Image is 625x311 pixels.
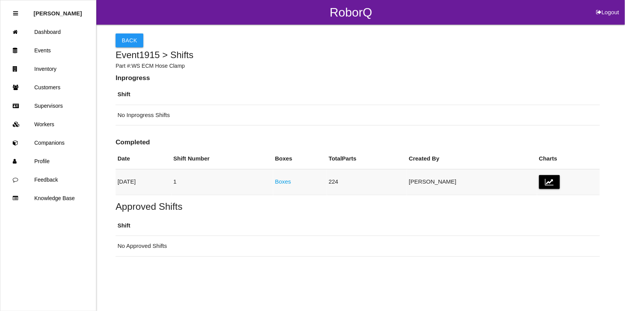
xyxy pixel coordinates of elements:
[0,78,96,97] a: Customers
[116,216,600,236] th: Shift
[0,134,96,152] a: Companions
[0,152,96,171] a: Profile
[0,23,96,41] a: Dashboard
[116,105,600,125] td: No Inprogress Shifts
[116,62,600,70] p: Part #: WS ECM Hose Clamp
[171,149,273,169] th: Shift Number
[116,236,600,257] td: No Approved Shifts
[116,201,600,212] h5: Approved Shifts
[116,169,171,195] td: [DATE]
[0,60,96,78] a: Inventory
[171,169,273,195] td: 1
[116,33,143,47] button: Back
[0,41,96,60] a: Events
[13,4,18,23] div: Close
[537,149,600,169] th: Charts
[273,149,327,169] th: Boxes
[0,97,96,115] a: Supervisors
[116,84,600,105] th: Shift
[116,50,600,60] h4: Event 1915 > Shifts
[116,74,150,82] b: Inprogress
[0,115,96,134] a: Workers
[407,169,537,195] td: [PERSON_NAME]
[34,4,82,17] p: Rosie Blandino
[275,178,291,185] a: Boxes
[116,149,171,169] th: Date
[407,149,537,169] th: Created By
[327,169,407,195] td: 224
[327,149,407,169] th: Total Parts
[0,189,96,207] a: Knowledge Base
[0,171,96,189] a: Feedback
[116,138,150,146] b: Completed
